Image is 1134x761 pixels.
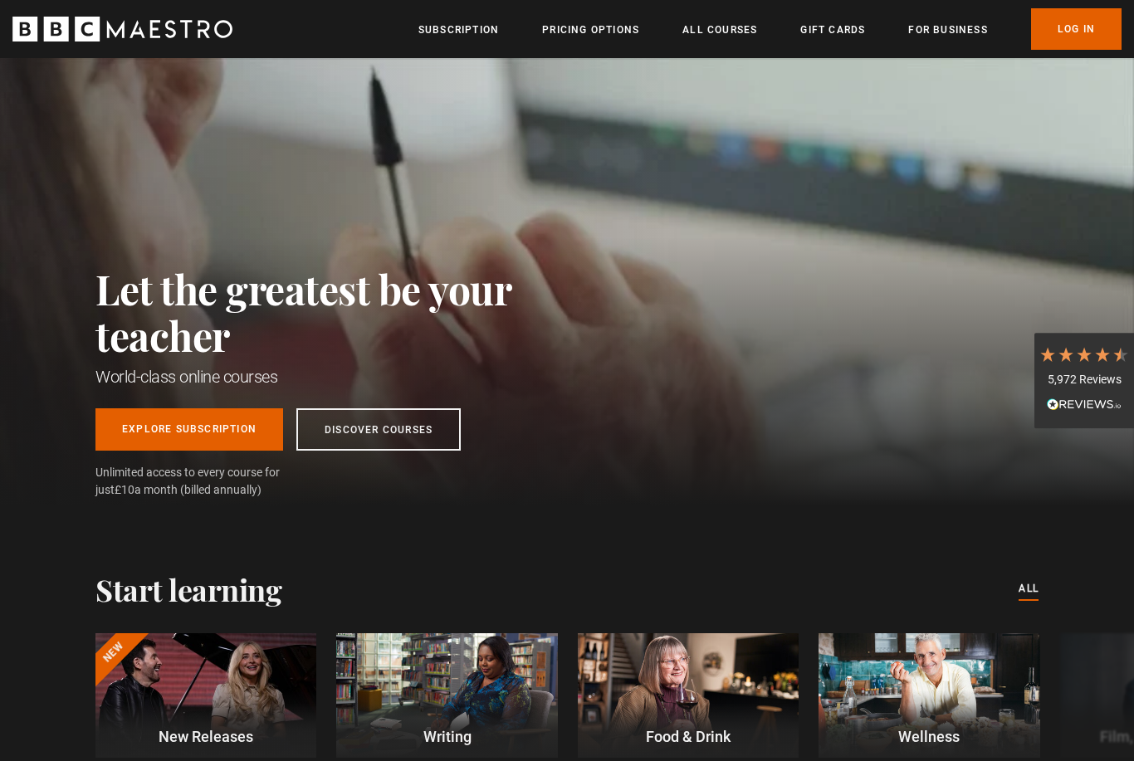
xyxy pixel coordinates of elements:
h2: Start learning [95,572,281,607]
a: Gift Cards [800,22,865,38]
a: New New Releases [95,633,316,758]
a: Wellness [819,633,1039,758]
a: Writing [336,633,557,758]
a: Explore Subscription [95,408,283,451]
svg: BBC Maestro [12,17,232,41]
a: Subscription [418,22,499,38]
h1: World-class online courses [95,365,585,388]
h2: Let the greatest be your teacher [95,266,585,359]
a: All [1019,580,1039,598]
a: Log In [1031,8,1122,50]
a: Food & Drink [578,633,799,758]
div: 5,972 Reviews [1039,372,1130,388]
img: REVIEWS.io [1047,398,1122,410]
a: For business [908,22,987,38]
a: Discover Courses [296,408,461,451]
a: All Courses [682,22,757,38]
span: £10 [115,483,134,496]
div: 5,972 ReviewsRead All Reviews [1034,333,1134,429]
div: Read All Reviews [1039,396,1130,416]
span: Unlimited access to every course for just a month (billed annually) [95,464,320,499]
div: 4.7 Stars [1039,345,1130,363]
a: Pricing Options [542,22,639,38]
nav: Primary [418,8,1122,50]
